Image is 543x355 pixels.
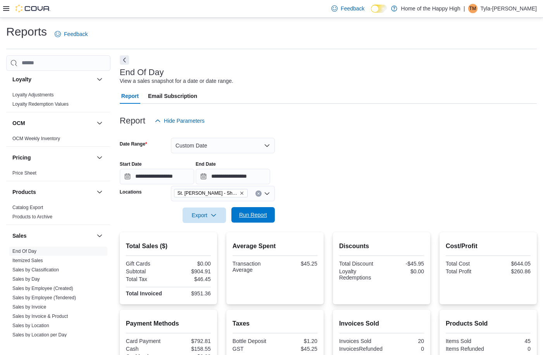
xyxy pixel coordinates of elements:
[16,5,50,12] img: Cova
[339,242,424,251] h2: Discounts
[95,231,104,240] button: Sales
[126,346,167,352] div: Cash
[383,268,424,274] div: $0.00
[12,314,68,319] a: Sales by Invoice & Product
[170,338,211,344] div: $792.81
[126,261,167,267] div: Gift Cards
[446,319,531,328] h2: Products Sold
[12,257,43,264] span: Itemized Sales
[120,55,129,65] button: Next
[120,169,194,184] input: Press the down key to open a popover containing a calendar.
[126,319,211,328] h2: Payment Methods
[152,113,208,129] button: Hide Parameters
[178,189,238,197] span: St. [PERSON_NAME] - Shoppes @ [PERSON_NAME] - Fire & Flower
[120,77,233,85] div: View a sales snapshot for a date or date range.
[12,135,60,142] span: OCM Weekly Inventory
[264,190,270,197] button: Open list of options
[12,332,67,338] a: Sales by Location per Day
[170,276,211,282] div: $46.45
[233,346,274,352] div: GST
[446,261,487,267] div: Total Cost
[170,346,211,352] div: $158.55
[12,276,40,282] a: Sales by Day
[12,323,49,328] a: Sales by Location
[446,242,531,251] h2: Cost/Profit
[446,268,487,274] div: Total Profit
[170,261,211,267] div: $0.00
[233,319,317,328] h2: Taxes
[371,5,387,13] input: Dark Mode
[12,154,93,161] button: Pricing
[12,322,49,329] span: Sales by Location
[171,138,275,153] button: Custom Date
[12,214,52,220] a: Products to Archive
[120,189,142,195] label: Locations
[341,5,364,12] span: Feedback
[6,134,110,146] div: OCM
[12,248,36,254] span: End Of Day
[95,153,104,162] button: Pricing
[255,190,262,197] button: Clear input
[12,285,73,292] span: Sales by Employee (Created)
[490,346,531,352] div: 0
[12,92,54,98] span: Loyalty Adjustments
[12,101,69,107] a: Loyalty Redemption Values
[12,188,93,196] button: Products
[12,232,27,240] h3: Sales
[12,276,40,282] span: Sales by Day
[339,261,380,267] div: Total Discount
[339,338,380,344] div: Invoices Sold
[126,290,162,297] strong: Total Invoiced
[12,267,59,273] span: Sales by Classification
[120,141,147,147] label: Date Range
[339,346,383,352] div: InvoicesRefunded
[12,75,93,83] button: Loyalty
[52,26,91,42] a: Feedback
[12,205,43,210] a: Catalog Export
[6,24,47,39] h1: Reports
[95,187,104,197] button: Products
[6,168,110,181] div: Pricing
[120,68,164,77] h3: End Of Day
[339,319,424,328] h2: Invoices Sold
[481,4,537,13] p: Tyla-[PERSON_NAME]
[276,338,317,344] div: $1.20
[231,207,275,223] button: Run Report
[126,268,167,274] div: Subtotal
[120,116,145,125] h3: Report
[12,258,43,263] a: Itemized Sales
[468,4,477,13] div: Tyla-Moon Simpson
[12,170,36,176] a: Price Sheet
[276,261,317,267] div: $45.25
[12,304,46,310] a: Sales by Invoice
[12,75,31,83] h3: Loyalty
[6,203,110,225] div: Products
[12,286,73,291] a: Sales by Employee (Created)
[95,75,104,84] button: Loyalty
[126,338,167,344] div: Card Payment
[6,90,110,112] div: Loyalty
[446,346,487,352] div: Items Refunded
[12,295,76,301] span: Sales by Employee (Tendered)
[328,1,367,16] a: Feedback
[12,313,68,319] span: Sales by Invoice & Product
[12,188,36,196] h3: Products
[121,88,139,104] span: Report
[401,4,460,13] p: Home of the Happy High
[469,4,476,13] span: TM
[12,136,60,141] a: OCM Weekly Inventory
[233,338,274,344] div: Bottle Deposit
[446,338,487,344] div: Items Sold
[383,261,424,267] div: -$45.95
[490,338,531,344] div: 45
[239,211,267,219] span: Run Report
[164,117,205,125] span: Hide Parameters
[64,30,88,38] span: Feedback
[490,268,531,274] div: $260.86
[196,169,270,184] input: Press the down key to open a popover containing a calendar.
